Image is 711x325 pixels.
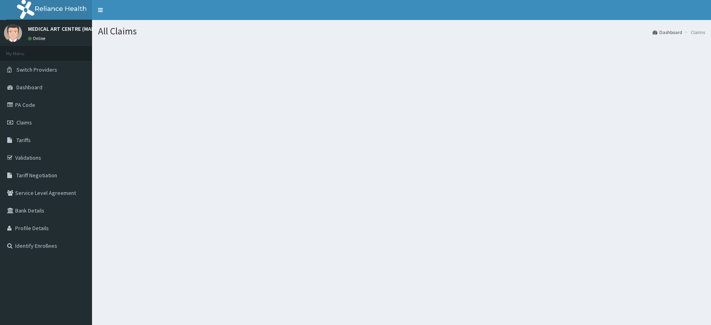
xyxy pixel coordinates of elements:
[16,84,42,91] span: Dashboard
[28,36,47,41] a: Online
[16,136,31,144] span: Tariffs
[683,29,705,36] li: Claims
[28,26,126,32] p: MEDICAL ART CENTRE (MART MEDICARE)
[4,24,22,42] img: User Image
[98,26,705,36] h1: All Claims
[16,119,32,126] span: Claims
[16,66,57,73] span: Switch Providers
[16,172,57,179] span: Tariff Negotiation
[653,29,682,36] a: Dashboard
